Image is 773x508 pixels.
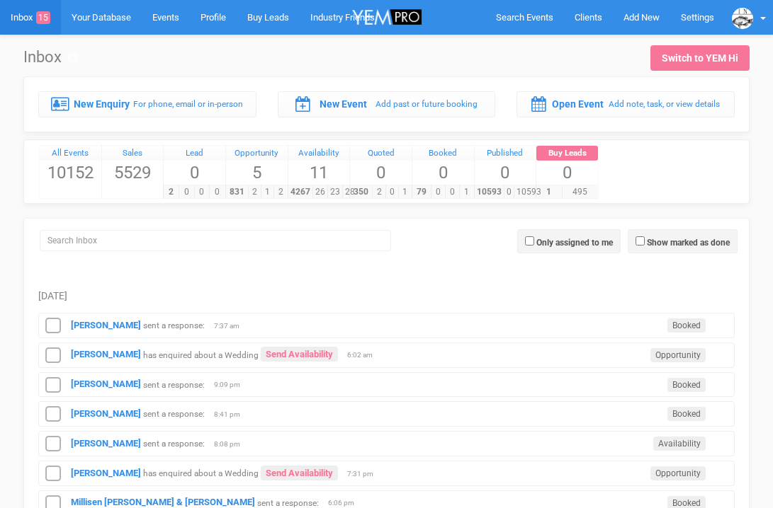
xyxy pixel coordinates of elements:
span: 1 [398,185,412,199]
span: 7:37 am [214,321,249,331]
span: 5529 [102,161,164,185]
input: Search Inbox [40,230,391,251]
span: 15 [36,11,50,24]
span: Opportunity [650,466,706,480]
span: 26 [312,185,328,199]
a: Sales [102,146,164,161]
span: 23 [327,185,343,199]
span: 1 [459,185,474,199]
a: [PERSON_NAME] [71,408,141,419]
span: 10152 [40,161,101,185]
span: 10593 [474,185,504,199]
small: For phone, email or in-person [133,99,243,109]
a: Open Event Add note, task, or view details [517,91,735,117]
strong: [PERSON_NAME] [71,468,141,478]
img: data [732,8,753,29]
a: Send Availability [261,466,338,480]
a: New Event Add past or future booking [278,91,496,117]
span: 8:41 pm [214,410,249,420]
label: New Enquiry [74,97,130,111]
a: Millisen [PERSON_NAME] & [PERSON_NAME] [71,497,255,507]
span: 2 [248,185,261,199]
span: 28 [342,185,358,199]
span: 0 [385,185,399,199]
span: 0 [350,161,412,185]
small: sent a response: [143,439,205,449]
a: [PERSON_NAME] [71,438,141,449]
span: Booked [667,378,706,392]
a: Lead [164,146,225,161]
h5: [DATE] [38,291,735,301]
span: 0 [536,161,598,185]
a: Buy Leads [536,146,598,161]
small: sent a response: [143,409,205,419]
a: Booked [412,146,474,161]
span: Booked [667,318,706,333]
span: 8:08 pm [214,439,249,449]
span: 0 [194,185,210,199]
a: Availability [288,146,350,161]
span: 0 [209,185,225,199]
span: 0 [504,185,514,199]
small: has enquired about a Wedding [143,468,259,478]
span: 6:06 pm [328,498,363,508]
span: 2 [372,185,385,199]
span: 6:02 am [347,350,383,360]
span: Clients [575,12,602,23]
span: 4267 [288,185,313,199]
span: 1 [261,185,274,199]
label: Only assigned to me [536,236,613,249]
span: Add New [624,12,660,23]
span: 1 [536,185,562,199]
span: 0 [431,185,446,199]
span: 9:09 pm [214,380,249,390]
small: Add past or future booking [376,99,478,109]
a: All Events [40,146,101,161]
span: 0 [475,161,536,185]
a: New Enquiry For phone, email or in-person [38,91,256,117]
a: [PERSON_NAME] [71,349,141,359]
small: has enquired about a Wedding [143,350,259,359]
small: sent a response: [143,321,205,330]
span: 0 [445,185,460,199]
span: 350 [349,185,373,199]
a: Published [475,146,536,161]
span: Opportunity [650,348,706,362]
span: 79 [412,185,431,199]
span: 2 [163,185,179,199]
span: 7:31 pm [347,469,383,479]
span: 10593 [514,185,544,199]
a: Quoted [350,146,412,161]
a: Send Availability [261,347,338,362]
span: 11 [288,161,350,185]
div: Switch to YEM Hi [662,51,738,65]
a: Opportunity [226,146,288,161]
a: Switch to YEM Hi [650,45,750,71]
span: 2 [273,185,287,199]
span: 831 [225,185,249,199]
h1: Inbox [23,49,78,66]
a: [PERSON_NAME] [71,320,141,330]
small: sent a response: [257,497,319,507]
span: Availability [653,437,706,451]
span: Booked [667,407,706,421]
label: Open Event [552,97,604,111]
strong: [PERSON_NAME] [71,379,141,389]
label: New Event [320,97,367,111]
label: Show marked as done [647,236,730,249]
span: 5 [226,161,288,185]
span: Search Events [496,12,553,23]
